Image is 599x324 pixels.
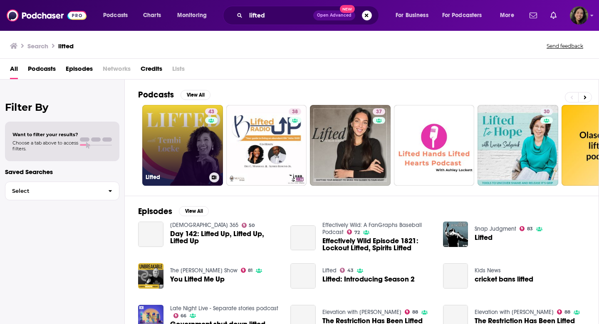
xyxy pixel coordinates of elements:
a: 88 [405,309,418,314]
a: 43 [205,108,218,115]
a: Podcasts [28,62,56,79]
a: 30 [478,105,558,186]
a: 72 [347,229,360,234]
a: Kids News [475,267,501,274]
button: open menu [390,9,439,22]
button: open menu [171,9,218,22]
span: 66 [181,314,186,318]
button: open menu [437,9,494,22]
span: 37 [376,108,382,116]
a: Elevation with Steven Furtick [475,309,554,316]
span: For Business [396,10,428,21]
span: 88 [412,310,418,314]
a: Effectively Wild Episode 1821: Lockout Lifted, Spirits Lifted [322,237,433,252]
button: open menu [97,9,139,22]
a: 83 [520,226,533,231]
p: Saved Searches [5,168,119,176]
span: 50 [249,224,255,227]
img: Podchaser - Follow, Share and Rate Podcasts [7,7,87,23]
button: Open AdvancedNew [313,10,355,20]
span: Monitoring [177,10,207,21]
button: View All [181,90,210,100]
a: Snap Judgment [475,225,516,232]
a: 66 [173,313,187,318]
span: Choose a tab above to access filters. [12,140,78,152]
span: 81 [248,269,252,272]
span: Networks [103,62,131,79]
span: Podcasts [103,10,128,21]
span: Lists [172,62,185,79]
a: 38 [289,108,301,115]
h3: Search [27,42,48,50]
span: 43 [347,269,354,272]
span: 30 [544,108,549,116]
a: Show notifications dropdown [526,8,540,22]
img: User Profile [570,6,588,25]
a: All [10,62,18,79]
span: Logged in as BroadleafBooks2 [570,6,588,25]
a: PodcastsView All [138,90,210,100]
a: Lifted [475,234,493,241]
a: The Dan Patrick Show [170,267,238,274]
img: You Lifted Me Up [138,263,163,289]
a: Episodes [66,62,93,79]
span: 72 [354,231,360,234]
a: Late Night Live - Separate stories podcast [170,305,278,312]
h2: Filter By [5,101,119,113]
a: 30 [540,108,553,115]
h2: Episodes [138,206,172,217]
span: More [500,10,514,21]
a: Bible 365 [170,222,238,229]
h2: Podcasts [138,90,174,100]
a: Lifted [322,267,337,274]
span: Select [5,188,101,194]
span: You Lifted Me Up [170,276,225,283]
a: cricket bans lifted [443,263,468,289]
span: New [340,5,355,13]
input: Search podcasts, credits, & more... [246,9,313,22]
span: 38 [292,108,298,116]
span: For Podcasters [442,10,482,21]
span: Want to filter your results? [12,132,78,137]
a: 37 [310,105,391,186]
a: 50 [242,223,255,228]
a: 38 [226,105,307,186]
button: View All [179,206,209,216]
a: 43Lifted [142,105,223,186]
a: Effectively Wild: A FanGraphs Baseball Podcast [322,222,422,236]
span: 83 [527,227,533,231]
a: 43 [340,268,354,273]
button: Select [5,182,119,200]
a: cricket bans lifted [475,276,533,283]
a: EpisodesView All [138,206,209,217]
button: Send feedback [544,42,586,50]
a: 81 [241,268,253,273]
a: Show notifications dropdown [547,8,560,22]
a: 37 [373,108,385,115]
span: Open Advanced [317,13,351,17]
button: Show profile menu [570,6,588,25]
span: 43 [208,108,214,116]
a: Charts [138,9,166,22]
span: 88 [564,310,570,314]
h3: Lifted [146,174,206,181]
a: Day 142: Lifted Up, Lifted Up, Lifted Up [170,230,281,244]
a: Elevation with Steven Furtick [322,309,401,316]
a: Credits [141,62,162,79]
h3: lifted [58,42,74,50]
span: Charts [143,10,161,21]
a: Effectively Wild Episode 1821: Lockout Lifted, Spirits Lifted [290,225,316,251]
a: 88 [557,309,570,314]
a: Lifted [443,222,468,247]
a: Lifted: Introducing Season 2 [290,263,316,289]
button: open menu [494,9,525,22]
